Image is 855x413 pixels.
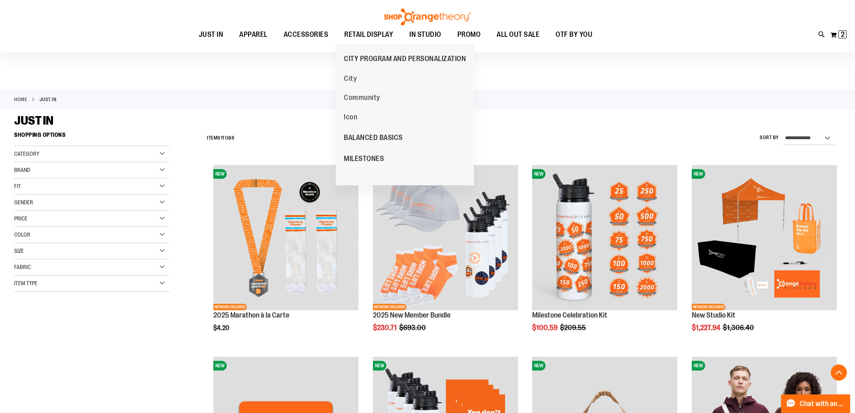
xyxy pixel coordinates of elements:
[14,231,30,238] span: Color
[14,183,21,189] span: Fit
[284,25,329,44] span: ACCESSORIES
[373,165,518,311] a: 2025 New Member BundleNEWNETWORK EXCLUSIVE
[528,161,681,352] div: product
[841,30,844,38] span: 2
[14,199,33,205] span: Gender
[781,394,851,413] button: Chat with an Expert
[14,114,53,127] span: JUST IN
[723,324,755,332] span: $1,306.40
[344,55,466,65] span: CITY PROGRAM AND PERSONALIZATION
[344,133,403,144] span: BALANCED BASICS
[14,280,38,286] span: Item Type
[688,161,841,352] div: product
[457,25,481,44] span: PROMO
[373,361,386,371] span: NEW
[692,165,837,310] img: New Studio Kit
[532,165,677,310] img: Milestone Celebration Kit
[228,135,234,141] span: 86
[560,324,587,332] span: $209.55
[369,161,522,352] div: product
[213,361,227,371] span: NEW
[532,361,545,371] span: NEW
[692,361,705,371] span: NEW
[831,364,847,381] button: Back To Top
[692,165,837,311] a: New Studio KitNEWNETWORK EXCLUSIVE
[532,165,677,311] a: Milestone Celebration KitNEW
[40,96,57,103] strong: JUST IN
[344,155,384,165] span: MILESTONES
[532,324,559,332] span: $100.59
[532,311,607,319] a: Milestone Celebration Kit
[209,161,362,352] div: product
[344,25,393,44] span: RETAIL DISPLAY
[14,215,27,222] span: Price
[14,96,27,103] a: Home
[14,248,24,254] span: Size
[692,311,735,319] a: New Studio Kit
[692,304,725,310] span: NETWORK EXCLUSIVE
[373,311,451,319] a: 2025 New Member Bundle
[213,169,227,179] span: NEW
[213,311,289,319] a: 2025 Marathon à la Carte
[383,8,472,25] img: Shop Orangetheory
[532,169,545,179] span: NEW
[409,25,441,44] span: IN STUDIO
[800,400,845,408] span: Chat with an Expert
[213,304,247,310] span: NETWORK EXCLUSIVE
[14,128,170,146] strong: Shopping Options
[221,135,223,141] span: 1
[213,165,358,311] a: 2025 Marathon à la CarteNEWNETWORK EXCLUSIVE
[344,74,357,85] span: City
[213,165,358,310] img: 2025 Marathon à la Carte
[199,25,223,44] span: JUST IN
[373,165,518,310] img: 2025 New Member Bundle
[399,324,427,332] span: $693.00
[692,169,705,179] span: NEW
[14,167,30,173] span: Brand
[344,113,357,123] span: Icon
[373,324,398,332] span: $230.71
[497,25,539,44] span: ALL OUT SALE
[239,25,267,44] span: APPAREL
[692,324,722,332] span: $1,227.94
[14,264,31,270] span: Fabric
[760,134,779,141] label: Sort By
[373,304,406,310] span: NETWORK EXCLUSIVE
[207,132,234,144] h2: Items to
[556,25,592,44] span: OTF BY YOU
[213,324,230,332] span: $4.20
[14,150,39,157] span: Category
[344,93,380,104] span: Community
